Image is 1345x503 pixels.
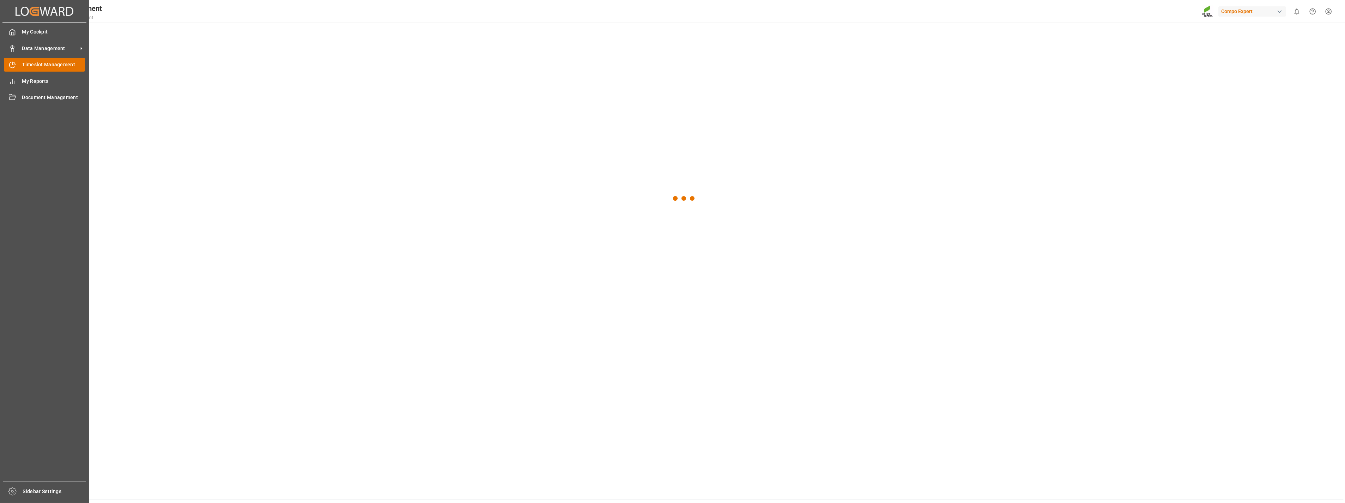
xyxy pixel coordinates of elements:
a: My Reports [4,74,85,88]
img: Screenshot%202023-09-29%20at%2010.02.21.png_1712312052.png [1202,5,1213,18]
span: Timeslot Management [22,61,85,68]
span: Sidebar Settings [23,488,86,495]
button: Compo Expert [1218,5,1289,18]
button: Help Center [1305,4,1321,19]
a: Document Management [4,91,85,104]
div: Compo Expert [1218,6,1286,17]
span: My Reports [22,78,85,85]
span: Data Management [22,45,78,52]
span: My Cockpit [22,28,85,36]
a: Timeslot Management [4,58,85,72]
button: show 0 new notifications [1289,4,1305,19]
span: Document Management [22,94,85,101]
a: My Cockpit [4,25,85,39]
